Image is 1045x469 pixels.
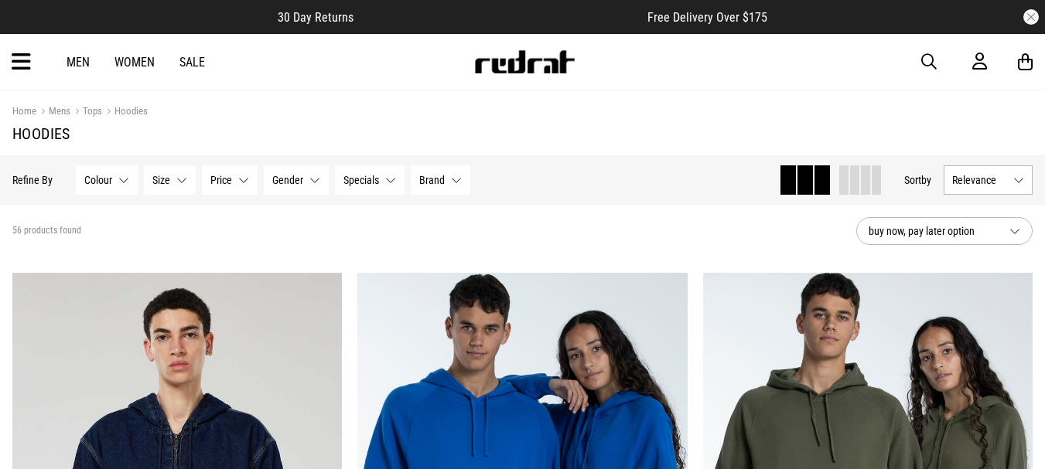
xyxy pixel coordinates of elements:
[114,55,155,70] a: Women
[67,55,90,70] a: Men
[264,165,329,195] button: Gender
[343,174,379,186] span: Specials
[84,174,112,186] span: Colour
[102,105,148,120] a: Hoodies
[473,50,575,73] img: Redrat logo
[647,10,767,25] span: Free Delivery Over $175
[856,217,1033,245] button: buy now, pay later option
[384,9,616,25] iframe: Customer reviews powered by Trustpilot
[12,105,36,117] a: Home
[335,165,405,195] button: Specials
[210,174,232,186] span: Price
[12,174,53,186] p: Refine By
[419,174,445,186] span: Brand
[76,165,138,195] button: Colour
[952,174,1007,186] span: Relevance
[12,124,1033,143] h1: Hoodies
[944,165,1033,195] button: Relevance
[921,174,931,186] span: by
[904,171,931,189] button: Sortby
[272,174,303,186] span: Gender
[202,165,258,195] button: Price
[152,174,170,186] span: Size
[179,55,205,70] a: Sale
[278,10,353,25] span: 30 Day Returns
[70,105,102,120] a: Tops
[36,105,70,120] a: Mens
[411,165,470,195] button: Brand
[869,222,997,240] span: buy now, pay later option
[12,225,81,237] span: 56 products found
[144,165,196,195] button: Size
